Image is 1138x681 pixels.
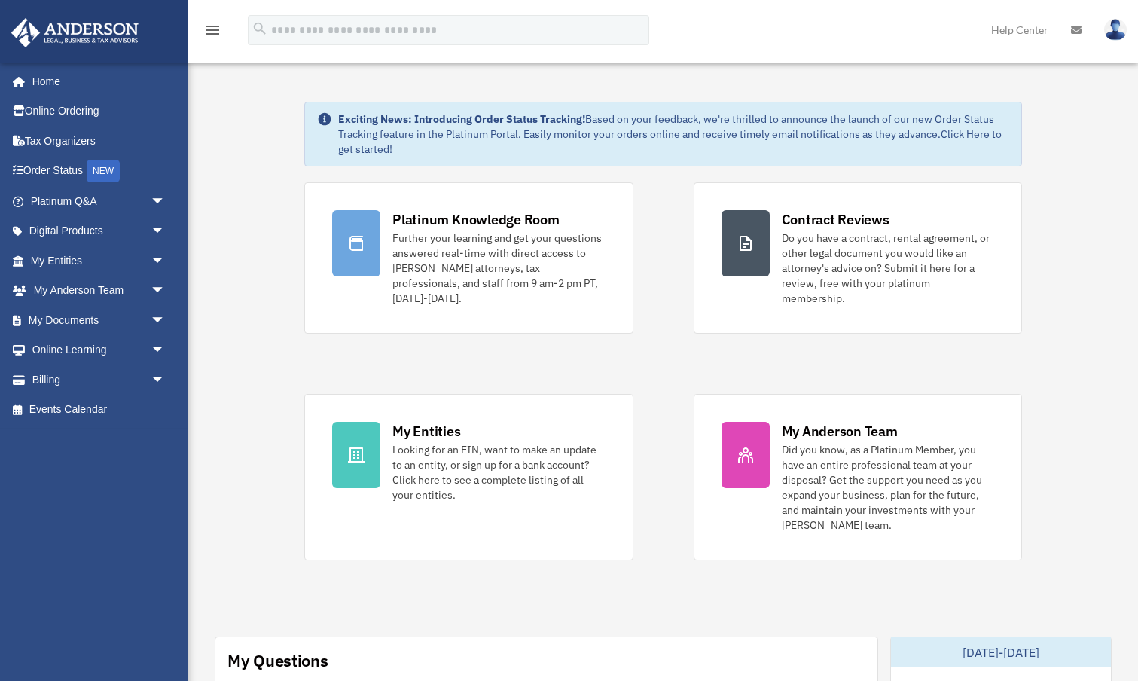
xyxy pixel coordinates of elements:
div: Based on your feedback, we're thrilled to announce the launch of our new Order Status Tracking fe... [338,111,1009,157]
div: Did you know, as a Platinum Member, you have an entire professional team at your disposal? Get th... [782,442,994,533]
a: Contract Reviews Do you have a contract, rental agreement, or other legal document you would like... [694,182,1022,334]
img: Anderson Advisors Platinum Portal [7,18,143,47]
a: My Anderson Team Did you know, as a Platinum Member, you have an entire professional team at your... [694,394,1022,560]
a: My Documentsarrow_drop_down [11,305,188,335]
a: Home [11,66,181,96]
img: User Pic [1104,19,1127,41]
a: Online Learningarrow_drop_down [11,335,188,365]
a: My Entities Looking for an EIN, want to make an update to an entity, or sign up for a bank accoun... [304,394,633,560]
a: My Anderson Teamarrow_drop_down [11,276,188,306]
div: [DATE]-[DATE] [891,637,1111,667]
a: My Entitiesarrow_drop_down [11,246,188,276]
span: arrow_drop_down [151,216,181,247]
i: menu [203,21,221,39]
i: search [252,20,268,37]
a: Billingarrow_drop_down [11,365,188,395]
a: Platinum Knowledge Room Further your learning and get your questions answered real-time with dire... [304,182,633,334]
div: Looking for an EIN, want to make an update to an entity, or sign up for a bank account? Click her... [392,442,605,502]
div: My Questions [227,649,328,672]
span: arrow_drop_down [151,365,181,395]
span: arrow_drop_down [151,305,181,336]
span: arrow_drop_down [151,246,181,276]
div: Platinum Knowledge Room [392,210,560,229]
div: NEW [87,160,120,182]
span: arrow_drop_down [151,186,181,217]
div: Do you have a contract, rental agreement, or other legal document you would like an attorney's ad... [782,231,994,306]
a: Tax Organizers [11,126,188,156]
span: arrow_drop_down [151,276,181,307]
a: menu [203,26,221,39]
div: My Anderson Team [782,422,898,441]
a: Events Calendar [11,395,188,425]
a: Order StatusNEW [11,156,188,187]
div: Contract Reviews [782,210,889,229]
a: Digital Productsarrow_drop_down [11,216,188,246]
span: arrow_drop_down [151,335,181,366]
a: Platinum Q&Aarrow_drop_down [11,186,188,216]
div: Further your learning and get your questions answered real-time with direct access to [PERSON_NAM... [392,231,605,306]
a: Online Ordering [11,96,188,127]
div: My Entities [392,422,460,441]
strong: Exciting News: Introducing Order Status Tracking! [338,112,585,126]
a: Click Here to get started! [338,127,1002,156]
